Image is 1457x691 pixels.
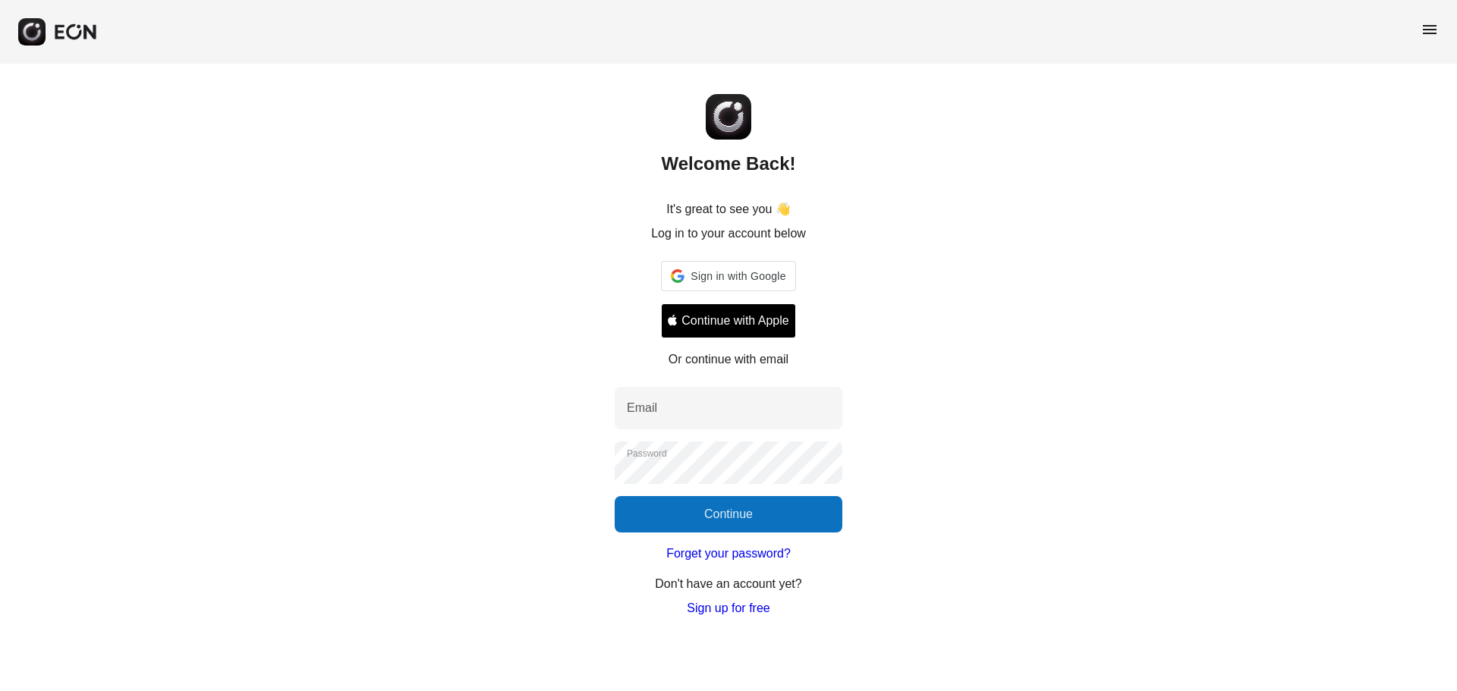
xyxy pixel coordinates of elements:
[1421,20,1439,39] span: menu
[651,225,806,243] p: Log in to your account below
[691,267,785,285] span: Sign in with Google
[666,200,791,218] p: It's great to see you 👋
[627,448,667,460] label: Password
[666,545,791,563] a: Forget your password?
[687,599,769,617] a: Sign up for free
[615,496,842,532] button: Continue
[661,261,795,291] div: Sign in with Google
[662,152,796,176] h2: Welcome Back!
[627,399,657,417] label: Email
[661,303,795,338] button: Signin with apple ID
[669,350,788,369] p: Or continue with email
[655,575,801,593] p: Don't have an account yet?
